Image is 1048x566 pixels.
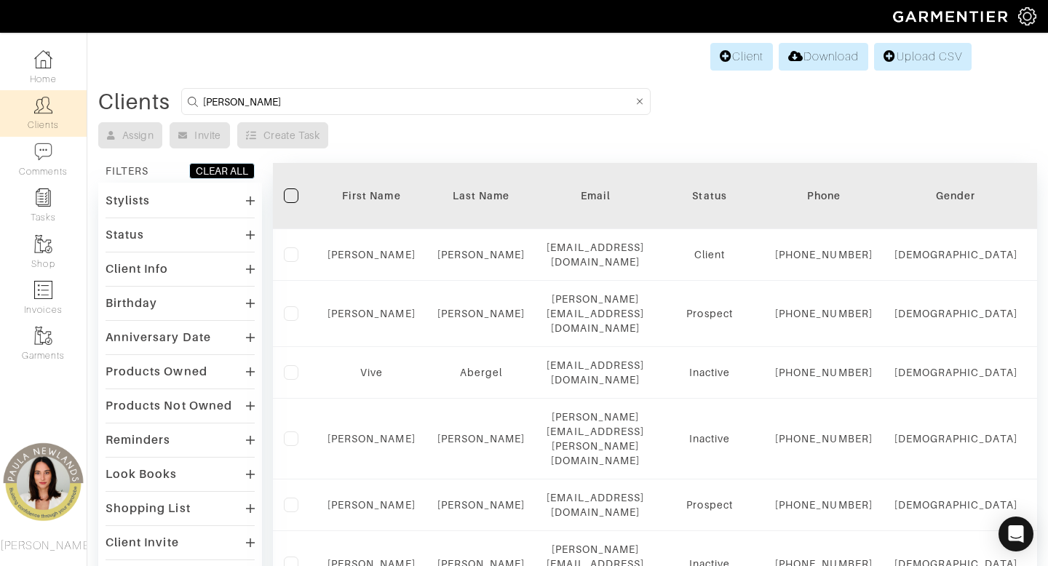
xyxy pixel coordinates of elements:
div: Email [547,188,644,203]
th: Toggle SortBy [655,163,764,229]
div: Look Books [106,467,178,482]
div: Anniversary Date [106,330,211,345]
a: [PERSON_NAME] [327,308,416,319]
div: Inactive [666,365,753,380]
input: Search by name, email, phone, city, or state [203,92,633,111]
a: [PERSON_NAME] [437,308,525,319]
div: [EMAIL_ADDRESS][DOMAIN_NAME] [547,240,644,269]
div: Prospect [666,306,753,321]
div: [PHONE_NUMBER] [775,247,873,262]
div: [PERSON_NAME][EMAIL_ADDRESS][DOMAIN_NAME] [547,292,644,335]
div: Clients [98,95,170,109]
div: Client Info [106,262,169,276]
div: Status [666,188,753,203]
div: Client Invite [106,535,179,550]
a: [PERSON_NAME] [327,249,416,260]
img: garments-icon-b7da505a4dc4fd61783c78ac3ca0ef83fa9d6f193b1c9dc38574b1d14d53ca28.png [34,235,52,253]
th: Toggle SortBy [884,163,1028,229]
img: orders-icon-0abe47150d42831381b5fb84f609e132dff9fe21cb692f30cb5eec754e2cba89.png [34,281,52,299]
div: [PHONE_NUMBER] [775,306,873,321]
button: CLEAR ALL [189,163,255,179]
div: Phone [775,188,873,203]
a: Abergel [460,367,502,378]
div: [EMAIL_ADDRESS][DOMAIN_NAME] [547,490,644,519]
a: [PERSON_NAME] [437,249,525,260]
img: reminder-icon-8004d30b9f0a5d33ae49ab947aed9ed385cf756f9e5892f1edd6e32f2345188e.png [34,188,52,207]
a: [PERSON_NAME] [327,499,416,511]
div: [DEMOGRAPHIC_DATA] [894,365,1017,380]
a: [PERSON_NAME] [437,499,525,511]
div: Reminders [106,433,170,447]
a: Vive [360,367,383,378]
div: [DEMOGRAPHIC_DATA] [894,498,1017,512]
div: [PERSON_NAME][EMAIL_ADDRESS][PERSON_NAME][DOMAIN_NAME] [547,410,644,468]
div: Client [666,247,753,262]
div: Shopping List [106,501,191,516]
div: [PHONE_NUMBER] [775,365,873,380]
th: Toggle SortBy [426,163,536,229]
div: Inactive [666,431,753,446]
img: clients-icon-6bae9207a08558b7cb47a8932f037763ab4055f8c8b6bfacd5dc20c3e0201464.png [34,96,52,114]
div: Gender [894,188,1017,203]
a: [PERSON_NAME] [327,433,416,445]
div: Products Owned [106,364,207,379]
div: [PHONE_NUMBER] [775,498,873,512]
th: Toggle SortBy [317,163,426,229]
div: FILTERS [106,164,148,178]
a: [PERSON_NAME] [437,433,525,445]
div: [DEMOGRAPHIC_DATA] [894,306,1017,321]
img: comment-icon-a0a6a9ef722e966f86d9cbdc48e553b5cf19dbc54f86b18d962a5391bc8f6eb6.png [34,143,52,161]
a: Client [710,43,773,71]
div: Birthday [106,296,157,311]
div: CLEAR ALL [196,164,248,178]
div: Status [106,228,144,242]
div: Open Intercom Messenger [999,517,1033,551]
div: [DEMOGRAPHIC_DATA] [894,431,1017,446]
a: Upload CSV [874,43,972,71]
div: Stylists [106,194,150,208]
div: First Name [327,188,416,203]
img: dashboard-icon-dbcd8f5a0b271acd01030246c82b418ddd0df26cd7fceb0bd07c9910d44c42f6.png [34,50,52,68]
div: Last Name [437,188,525,203]
div: Products Not Owned [106,399,232,413]
div: [DEMOGRAPHIC_DATA] [894,247,1017,262]
div: [PHONE_NUMBER] [775,431,873,446]
img: garmentier-logo-header-white-b43fb05a5012e4ada735d5af1a66efaba907eab6374d6393d1fbf88cb4ef424d.png [886,4,1018,29]
a: Download [779,43,868,71]
img: gear-icon-white-bd11855cb880d31180b6d7d6211b90ccbf57a29d726f0c71d8c61bd08dd39cc2.png [1018,7,1036,25]
div: [EMAIL_ADDRESS][DOMAIN_NAME] [547,358,644,387]
div: Prospect [666,498,753,512]
img: garments-icon-b7da505a4dc4fd61783c78ac3ca0ef83fa9d6f193b1c9dc38574b1d14d53ca28.png [34,327,52,345]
